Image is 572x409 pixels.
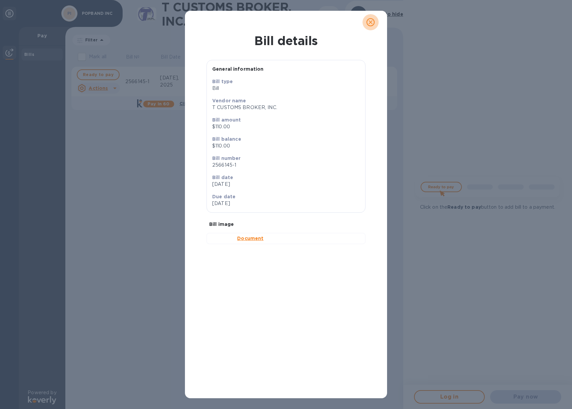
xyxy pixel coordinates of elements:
[362,14,379,30] button: close
[212,162,360,169] p: 2566145-1
[212,117,241,123] b: Bill amount
[212,136,241,142] b: Bill balance
[212,156,241,161] b: Bill number
[212,175,233,180] b: Bill date
[212,98,246,103] b: Vendor name
[212,194,235,199] b: Due date
[212,123,360,130] p: $110.00
[212,66,264,72] b: General information
[212,104,360,111] p: T CUSTOMS BROKER, INC.
[212,142,360,149] p: $110.00
[209,221,363,228] p: Bill image
[190,34,382,48] h1: Bill details
[237,236,263,241] b: Document
[212,79,233,84] b: Bill type
[212,200,283,207] p: [DATE]
[212,181,360,188] p: [DATE]
[212,85,360,92] p: Bill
